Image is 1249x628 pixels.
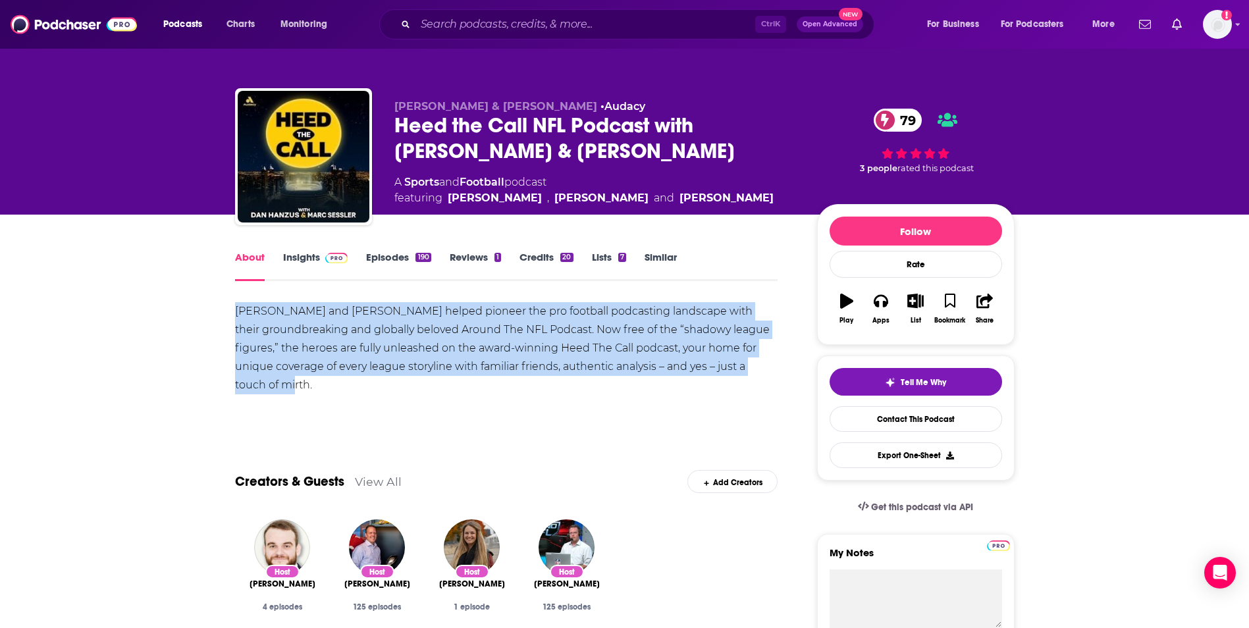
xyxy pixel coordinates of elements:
div: 190 [415,253,431,262]
span: Get this podcast via API [871,502,973,513]
button: Play [830,285,864,332]
span: 3 people [860,163,897,173]
div: 125 episodes [340,602,414,612]
input: Search podcasts, credits, & more... [415,14,755,35]
div: Bookmark [934,317,965,325]
span: Tell Me Why [901,377,946,388]
button: Follow [830,217,1002,246]
a: Episodes190 [366,251,431,281]
a: Lists7 [592,251,626,281]
a: Reviews1 [450,251,501,281]
button: open menu [918,14,996,35]
a: Conor Orr [679,190,774,206]
button: Apps [864,285,898,332]
div: Share [976,317,994,325]
a: Audacy [604,100,645,113]
img: Podchaser Pro [987,540,1010,551]
div: Host [360,565,394,579]
button: open menu [271,14,344,35]
span: [PERSON_NAME] & [PERSON_NAME] [394,100,597,113]
span: 79 [887,109,922,132]
div: Apps [872,317,890,325]
button: Bookmark [933,285,967,332]
span: and [439,176,460,188]
a: Conor Orr [250,579,315,589]
button: Export One-Sheet [830,442,1002,468]
img: Dan Hanzus [539,519,595,575]
div: Host [550,565,584,579]
div: Open Intercom Messenger [1204,557,1236,589]
span: , [547,190,549,206]
a: Charts [218,14,263,35]
span: [PERSON_NAME] [250,579,315,589]
span: • [600,100,645,113]
div: List [911,317,921,325]
span: Open Advanced [803,21,857,28]
img: Podchaser Pro [325,253,348,263]
span: featuring [394,190,774,206]
a: Get this podcast via API [847,491,984,523]
img: Marc Sessler [349,519,405,575]
a: Marc Sessler [554,190,649,206]
img: Podchaser - Follow, Share and Rate Podcasts [11,12,137,37]
img: User Profile [1203,10,1232,39]
img: Jourdan Rodrigue [444,519,500,575]
a: Pro website [987,538,1010,551]
div: 20 [560,253,573,262]
a: Contact This Podcast [830,406,1002,432]
div: 7 [618,253,626,262]
a: Show notifications dropdown [1134,13,1156,36]
div: 4 episodes [246,602,319,612]
div: Play [839,317,853,325]
div: 79 3 peoplerated this podcast [817,100,1015,182]
span: Podcasts [163,15,202,34]
a: Football [460,176,504,188]
span: [PERSON_NAME] [344,579,410,589]
button: List [898,285,932,332]
svg: Add a profile image [1221,10,1232,20]
div: Add Creators [687,470,778,493]
span: Ctrl K [755,16,786,33]
div: Host [455,565,489,579]
a: About [235,251,265,281]
button: Show profile menu [1203,10,1232,39]
span: For Business [927,15,979,34]
div: 1 episode [435,602,509,612]
a: Creators & Guests [235,473,344,490]
a: Jourdan Rodrigue [439,579,505,589]
a: 79 [874,109,922,132]
span: and [654,190,674,206]
span: For Podcasters [1001,15,1064,34]
button: tell me why sparkleTell Me Why [830,368,1002,396]
span: [PERSON_NAME] [439,579,505,589]
label: My Notes [830,546,1002,569]
div: A podcast [394,174,774,206]
button: open menu [992,14,1083,35]
img: Heed the Call NFL Podcast with Dan Hanzus & Marc Sessler [238,91,369,222]
a: InsightsPodchaser Pro [283,251,348,281]
button: open menu [154,14,219,35]
img: Conor Orr [254,519,310,575]
span: Monitoring [280,15,327,34]
div: 1 [494,253,501,262]
span: New [839,8,863,20]
a: Credits20 [519,251,573,281]
span: [PERSON_NAME] [534,579,600,589]
a: View All [355,475,402,488]
a: Show notifications dropdown [1167,13,1187,36]
span: rated this podcast [897,163,974,173]
a: Similar [645,251,677,281]
a: Dan Hanzus [534,579,600,589]
div: Rate [830,251,1002,278]
span: Logged in as alisontucker [1203,10,1232,39]
div: Host [265,565,300,579]
a: Marc Sessler [344,579,410,589]
span: Charts [226,15,255,34]
button: Open AdvancedNew [797,16,863,32]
